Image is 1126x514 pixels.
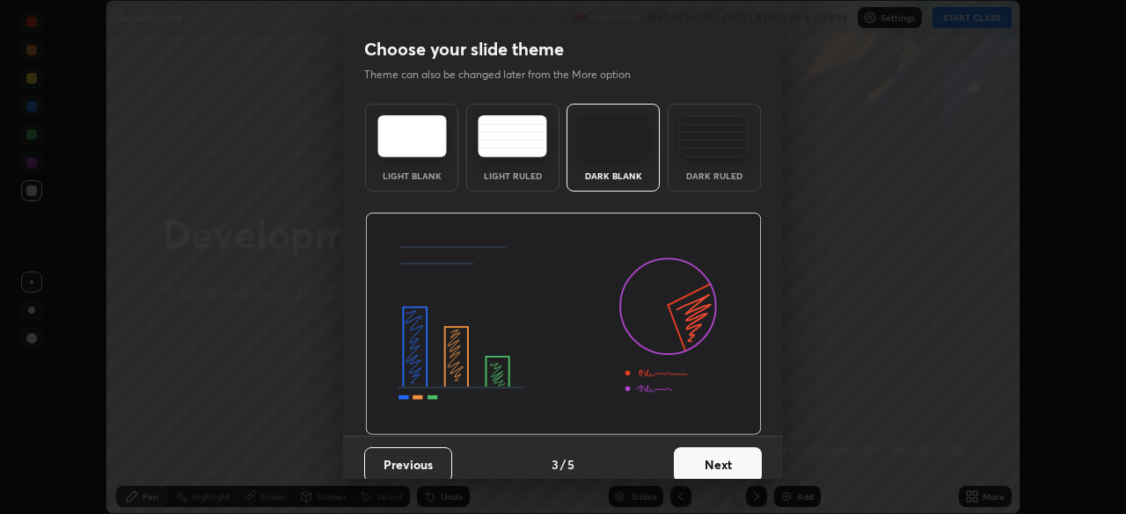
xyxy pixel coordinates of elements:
p: Theme can also be changed later from the More option [364,67,649,83]
div: Dark Blank [578,171,648,180]
img: lightRuledTheme.5fabf969.svg [478,115,547,157]
h4: / [560,455,566,474]
div: Light Blank [377,171,447,180]
h4: 5 [567,455,574,474]
img: darkThemeBanner.d06ce4a2.svg [365,213,762,436]
div: Light Ruled [478,171,548,180]
h2: Choose your slide theme [364,38,564,61]
button: Previous [364,447,452,482]
img: darkRuledTheme.de295e13.svg [679,115,749,157]
img: darkTheme.f0cc69e5.svg [579,115,648,157]
h4: 3 [552,455,559,474]
div: Dark Ruled [679,171,749,180]
img: lightTheme.e5ed3b09.svg [377,115,447,157]
button: Next [674,447,762,482]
